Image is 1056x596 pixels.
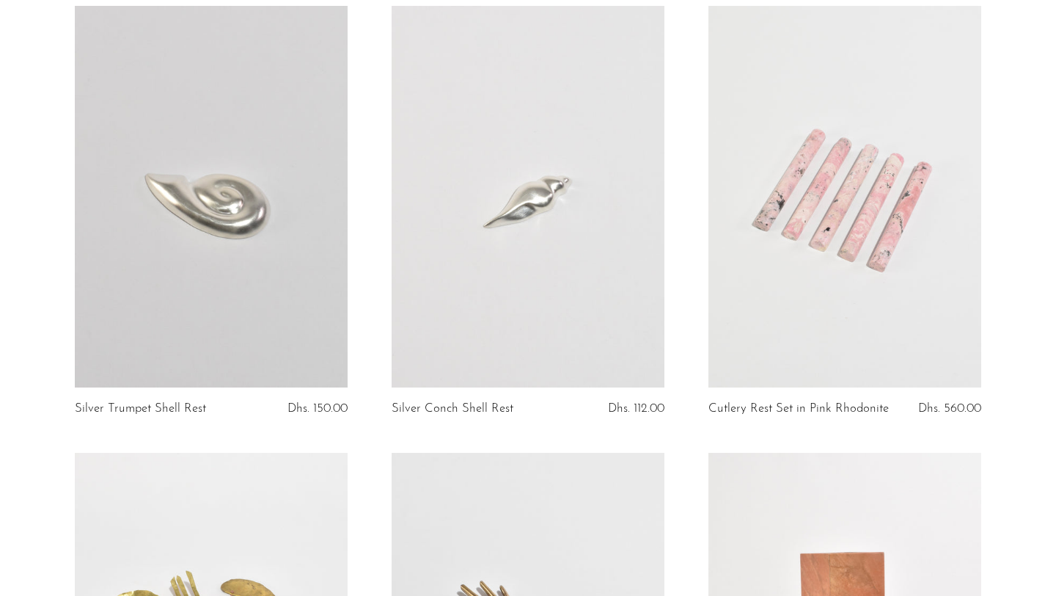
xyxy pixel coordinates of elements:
a: Silver Conch Shell Rest [392,402,513,415]
span: Dhs. 112.00 [608,402,664,415]
a: Cutlery Rest Set in Pink Rhodonite [708,402,889,415]
a: Silver Trumpet Shell Rest [75,402,206,415]
span: Dhs. 150.00 [287,402,348,415]
span: Dhs. 560.00 [918,402,981,415]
